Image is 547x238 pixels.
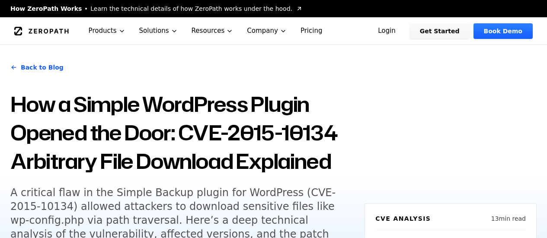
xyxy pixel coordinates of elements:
h1: How a Simple WordPress Plugin Opened the Door: CVE-2015-10134 Arbitrary File Download Explained [10,90,354,175]
a: Book Demo [473,23,533,39]
button: Resources [185,17,240,44]
a: How ZeroPath WorksLearn the technical details of how ZeroPath works under the hood. [10,4,303,13]
a: Pricing [294,17,329,44]
span: Learn the technical details of how ZeroPath works under the hood. [90,4,292,13]
h6: CVE Analysis [375,214,431,223]
a: Login [368,23,406,39]
a: Back to Blog [10,55,64,79]
button: Solutions [132,17,185,44]
span: How ZeroPath Works [10,4,82,13]
button: Company [240,17,294,44]
p: 13 min read [491,214,526,223]
a: Get Started [409,23,470,39]
button: Products [82,17,132,44]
